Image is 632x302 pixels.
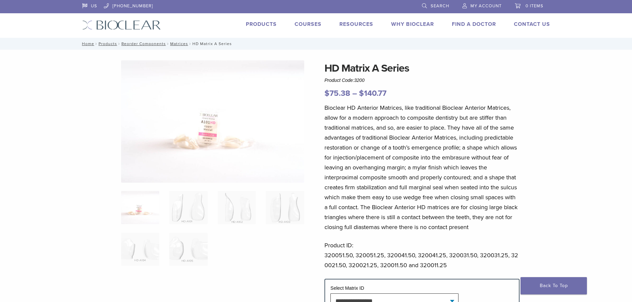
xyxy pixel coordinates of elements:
a: Matrices [170,41,188,46]
a: Contact Us [514,21,550,28]
a: Back To Top [521,277,587,294]
span: $ [359,89,364,98]
span: / [94,42,99,45]
a: Reorder Components [121,41,166,46]
p: Product ID: 320051.50, 320051.25, 320041.50, 320041.25, 320031.50, 320031.25, 320021.50, 320021.2... [324,240,520,270]
span: 0 items [526,3,543,9]
img: HD Matrix A Series - Image 2 [169,191,207,224]
img: Anterior HD A Series Matrices [121,60,304,183]
img: HD Matrix A Series - Image 6 [169,233,207,266]
span: 3200 [354,78,365,83]
p: Bioclear HD Anterior Matrices, like traditional Bioclear Anterior Matrices, allow for a modern ap... [324,103,520,232]
span: – [352,89,357,98]
span: Search [431,3,449,9]
span: / [188,42,192,45]
nav: HD Matrix A Series [77,38,555,50]
a: Find A Doctor [452,21,496,28]
label: Select Matrix ID [330,285,364,291]
img: Anterior-HD-A-Series-Matrices-324x324.jpg [121,191,159,224]
a: Courses [295,21,321,28]
span: / [166,42,170,45]
span: $ [324,89,329,98]
h1: HD Matrix A Series [324,60,520,76]
img: HD Matrix A Series - Image 4 [266,191,304,224]
span: My Account [470,3,502,9]
img: HD Matrix A Series - Image 3 [218,191,256,224]
img: Bioclear [82,20,161,30]
a: Products [99,41,117,46]
img: HD Matrix A Series - Image 5 [121,233,159,266]
span: / [117,42,121,45]
bdi: 140.77 [359,89,386,98]
a: Home [80,41,94,46]
a: Why Bioclear [391,21,434,28]
span: Product Code: [324,78,365,83]
a: Products [246,21,277,28]
bdi: 75.38 [324,89,350,98]
a: Resources [339,21,373,28]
